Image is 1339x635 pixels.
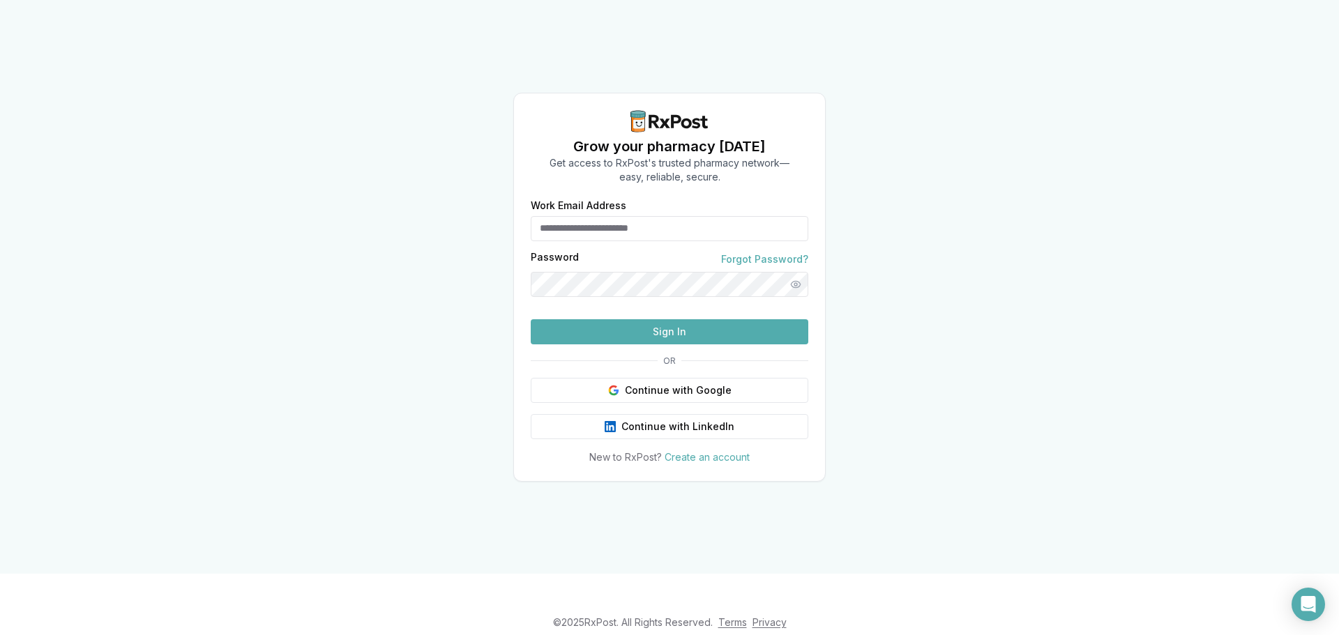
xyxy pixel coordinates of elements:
label: Password [531,252,579,266]
button: Continue with LinkedIn [531,414,808,439]
span: OR [658,355,681,367]
a: Privacy [752,616,787,628]
span: New to RxPost? [589,451,662,463]
h1: Grow your pharmacy [DATE] [550,137,789,156]
a: Create an account [665,451,750,463]
label: Work Email Address [531,201,808,211]
a: Terms [718,616,747,628]
img: LinkedIn [605,421,616,432]
a: Forgot Password? [721,252,808,266]
div: Open Intercom Messenger [1292,588,1325,621]
p: Get access to RxPost's trusted pharmacy network— easy, reliable, secure. [550,156,789,184]
img: RxPost Logo [625,110,714,132]
button: Sign In [531,319,808,344]
button: Continue with Google [531,378,808,403]
button: Show password [783,272,808,297]
img: Google [608,385,619,396]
